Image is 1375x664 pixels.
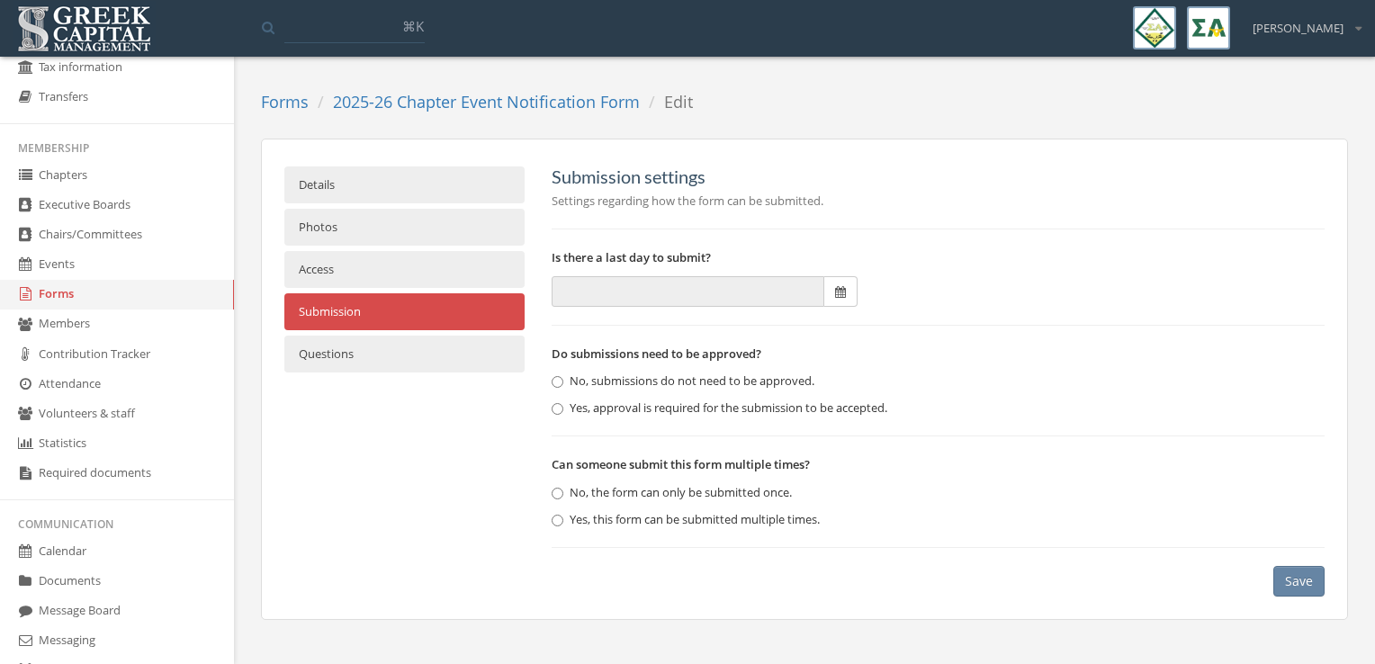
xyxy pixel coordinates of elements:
[284,251,525,288] a: Access
[261,91,309,112] a: Forms
[552,344,1326,363] p: Do submissions need to be approved?
[552,403,563,415] input: Yes, approval is required for the submission to be accepted.
[552,488,563,499] input: No, the form can only be submitted once.
[284,166,525,203] a: Details
[1273,566,1325,597] button: Save
[552,372,814,390] label: No, submissions do not need to be approved.
[284,336,525,372] a: Questions
[552,515,563,526] input: Yes, this form can be submitted multiple times.
[552,511,820,529] label: Yes, this form can be submitted multiple times.
[552,484,792,502] label: No, the form can only be submitted once.
[552,376,563,388] input: No, submissions do not need to be approved.
[640,91,693,114] li: Edit
[552,399,887,417] label: Yes, approval is required for the submission to be accepted.
[333,91,640,112] a: 2025-26 Chapter Event Notification Form
[1253,20,1344,37] span: [PERSON_NAME]
[552,247,1326,267] p: Is there a last day to submit?
[552,191,1326,211] p: Settings regarding how the form can be submitted.
[284,209,525,246] a: Photos
[552,454,1326,474] p: Can someone submit this form multiple times?
[402,17,424,35] span: ⌘K
[284,293,525,330] a: Submission
[1241,6,1362,37] div: [PERSON_NAME]
[552,166,1326,186] h5: Submission settings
